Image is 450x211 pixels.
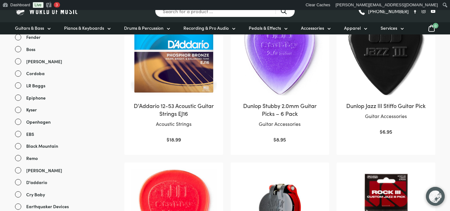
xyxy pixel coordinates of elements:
span: Earthquaker Devices [26,203,69,210]
a: Epiphone [15,94,106,101]
a: [PHONE_NUMBER] [358,7,409,16]
iframe: Chat with our support team [422,183,450,211]
p: Acoustic Strings [131,120,217,128]
a: EBS [15,131,106,138]
span: 0 [433,23,438,28]
span: LR Baggs [26,82,45,89]
span: [PERSON_NAME] [26,167,62,174]
span: Services [381,25,397,31]
span: Recording & Pro Audio [183,25,229,31]
span: Cry Baby [26,191,45,198]
a: Earthquaker Devices [15,203,106,210]
a: Black Mountain [15,142,106,150]
span: Accessories [301,25,324,31]
a: Dunlop Jazz III Stiffo Guitar PickGuitar Accessories $6.95 [343,9,429,136]
bdi: 18.99 [167,136,181,143]
a: Dunlop Stubby 2.0mm Guitar Picks – 6 PackGuitar Accessories $8.95 [237,9,323,144]
span: Openhagen [26,118,51,126]
span: $ [380,128,382,135]
a: [PERSON_NAME] [15,167,106,174]
img: Daddario EJ16 Strings [131,9,217,95]
span: Drums & Percussion [124,25,163,31]
span: [PHONE_NUMBER] [368,9,409,13]
span: Pedals & Effects [249,25,281,31]
a: Live [33,2,43,8]
h2: Dunlop Jazz III Stiffo Guitar Pick [343,102,429,110]
span: 3 [56,3,58,7]
a: Openhagen [15,118,106,126]
span: Pianos & Keyboards [64,25,104,31]
a: D'addario [15,179,106,186]
a: [PERSON_NAME] [15,58,106,65]
span: $ [273,136,276,143]
img: Dunlop Stubby Jazz 2.0mm Guitar Pick [237,9,323,95]
span: EBS [26,131,34,138]
bdi: 6.95 [380,128,392,135]
span: Guitars & Bass [15,25,44,31]
span: Apparel [344,25,361,31]
span: Cordoba [26,70,45,77]
img: World of Music [15,6,79,16]
a: Cry Baby [15,191,106,198]
p: Guitar Accessories [343,112,429,120]
bdi: 8.95 [273,136,286,143]
a: LR Baggs [15,82,106,89]
a: Boss [15,46,106,53]
span: D'addario [26,179,47,186]
span: Epiphone [26,94,46,101]
span: Black Mountain [26,142,58,150]
input: Search for a product ... [155,5,295,17]
span: Fender [26,33,41,41]
a: Remo [15,155,106,162]
span: Boss [26,46,35,53]
a: Kyser [15,106,106,113]
span: $ [167,136,169,143]
span: Kyser [26,106,37,113]
a: Fender [15,33,106,41]
span: Remo [26,155,38,162]
a: Cordoba [15,70,106,77]
img: Dunlop Jazz III Stiffo Guitar Pick [343,9,429,95]
h2: D’Addario 12-53 Acoustic Guitar Strings EJ16 [131,102,217,117]
p: Guitar Accessories [237,120,323,128]
span: [PERSON_NAME] [26,58,62,65]
h2: Dunlop Stubby 2.0mm Guitar Picks – 6 Pack [237,102,323,117]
